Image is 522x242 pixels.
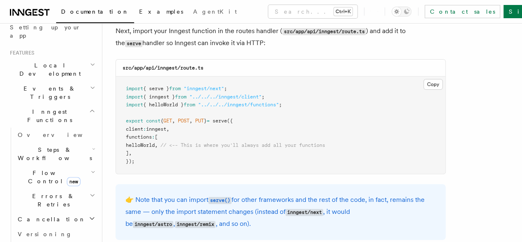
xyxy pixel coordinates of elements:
span: Cancellation [14,215,86,223]
span: import [126,86,143,91]
span: helloWorld [126,142,155,148]
a: Setting up your app [7,20,97,43]
span: Examples [139,8,183,15]
span: const [146,118,161,124]
button: Errors & Retries [14,189,97,212]
span: Versioning [18,231,72,237]
span: functions [126,134,152,140]
span: } [204,118,207,124]
button: Toggle dark mode [392,7,411,17]
a: serve() [208,196,231,204]
span: , [129,150,132,156]
span: ({ [227,118,233,124]
span: PUT [195,118,204,124]
button: Search...Ctrl+K [268,5,357,18]
span: from [184,102,195,108]
span: = [207,118,210,124]
span: , [166,126,169,132]
span: [ [155,134,158,140]
span: { serve } [143,86,169,91]
button: Flow Controlnew [14,165,97,189]
span: , [155,142,158,148]
span: ; [262,94,265,100]
code: inngest/astro [133,221,173,228]
span: "../../../inngest/client" [189,94,262,100]
span: // <-- This is where you'll always add all your functions [161,142,325,148]
a: Versioning [14,227,97,242]
span: : [143,126,146,132]
code: serve [125,40,142,47]
button: Steps & Workflows [14,142,97,165]
p: Next, import your Inngest function in the routes handler ( ) and add it to the handler so Inngest... [116,25,446,49]
span: Flow Control [14,169,91,185]
span: : [152,134,155,140]
button: Copy [423,79,443,90]
span: inngest [146,126,166,132]
span: Setting up your app [10,24,81,39]
span: ; [224,86,227,91]
span: Steps & Workflows [14,146,92,162]
span: Overview [18,132,103,138]
button: Local Development [7,58,97,81]
span: { helloWorld } [143,102,184,108]
button: Cancellation [14,212,97,227]
span: }); [126,158,135,164]
span: client [126,126,143,132]
span: Events & Triggers [7,84,90,101]
span: Documentation [61,8,129,15]
span: serve [213,118,227,124]
code: src/app/api/inngest/route.ts [123,65,203,71]
span: export [126,118,143,124]
span: AgentKit [193,8,237,15]
span: ] [126,150,129,156]
a: Examples [134,2,188,22]
a: Overview [14,127,97,142]
span: import [126,94,143,100]
span: new [67,177,80,186]
code: serve() [208,197,231,204]
span: Errors & Retries [14,192,90,208]
code: src/app/api/inngest/route.ts [282,28,366,35]
span: from [175,94,187,100]
span: , [189,118,192,124]
a: Documentation [56,2,134,23]
a: Contact sales [425,5,500,18]
span: { [161,118,163,124]
span: import [126,102,143,108]
code: inngest/remix [175,221,215,228]
a: AgentKit [188,2,242,22]
span: Local Development [7,61,90,78]
span: "inngest/next" [184,86,224,91]
span: POST [178,118,189,124]
button: Events & Triggers [7,81,97,104]
span: , [172,118,175,124]
button: Inngest Functions [7,104,97,127]
span: { inngest } [143,94,175,100]
span: "../../../inngest/functions" [198,102,279,108]
span: Features [7,50,34,56]
span: Inngest Functions [7,108,89,124]
code: inngest/next [286,209,323,216]
span: GET [163,118,172,124]
kbd: Ctrl+K [334,7,352,16]
p: 👉 Note that you can import for other frameworks and the rest of the code, in fact, remains the sa... [125,194,436,230]
span: from [169,86,181,91]
span: ; [279,102,282,108]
